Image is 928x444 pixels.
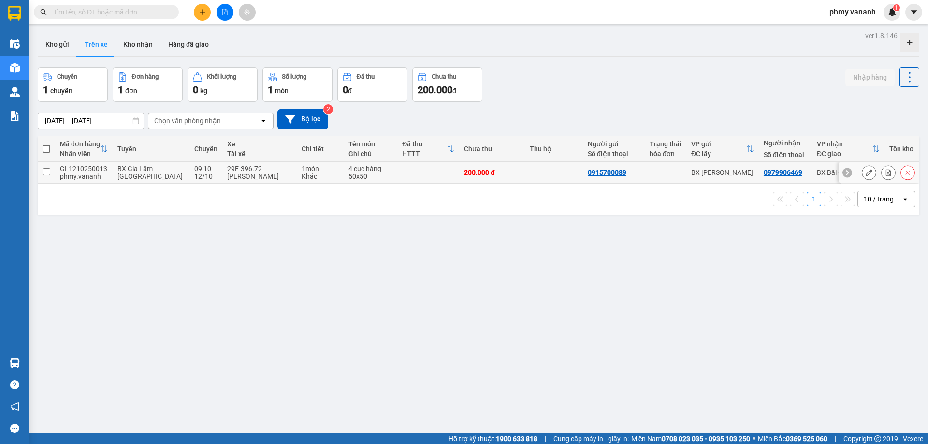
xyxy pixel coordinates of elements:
strong: 0708 023 035 - 0935 103 250 [662,435,750,443]
span: ⚪️ [753,437,755,441]
div: Tạo kho hàng mới [900,33,919,52]
span: kg [200,87,207,95]
th: Toggle SortBy [812,136,884,162]
div: GL1210250013 [60,165,108,172]
div: 09:10 [194,165,217,172]
div: Chưa thu [432,73,456,80]
div: Khác [302,172,339,180]
span: copyright [874,435,881,442]
div: 4 cục hàng 50x50 [348,165,392,180]
div: Số điện thoại [588,150,640,158]
button: Kho gửi [38,33,77,56]
div: BX Bãi Cháy [817,169,880,176]
div: Thu hộ [530,145,578,153]
button: Số lượng1món [262,67,333,102]
button: Trên xe [77,33,116,56]
div: Tồn kho [889,145,913,153]
button: Hàng đã giao [160,33,217,56]
sup: 2 [323,104,333,114]
span: 0 [193,84,198,96]
span: 1 [895,4,898,11]
span: 1 [268,84,273,96]
div: 0915700089 [588,169,626,176]
button: plus [194,4,211,21]
div: Tuyến [117,145,185,153]
img: warehouse-icon [10,63,20,73]
button: caret-down [905,4,922,21]
span: 0 [343,84,348,96]
div: Xe [227,140,292,148]
div: 1 món [302,165,339,172]
span: BX Gia Lâm - [GEOGRAPHIC_DATA] [117,165,183,180]
input: Select a date range. [38,113,144,129]
div: 10 / trang [864,194,894,204]
span: file-add [221,9,228,15]
div: Sửa đơn hàng [862,165,876,180]
div: Người gửi [588,140,640,148]
div: Khối lượng [207,73,236,80]
img: icon-new-feature [888,8,897,16]
div: [PERSON_NAME] [227,172,292,180]
div: Số lượng [282,73,306,80]
button: Bộ lọc [277,109,328,129]
svg: open [260,117,267,125]
span: Miền Nam [631,433,750,444]
div: Chưa thu [464,145,520,153]
strong: 1900 633 818 [496,435,537,443]
div: Chọn văn phòng nhận [154,116,221,126]
button: 1 [807,192,821,206]
span: Miền Bắc [758,433,827,444]
span: aim [244,9,250,15]
img: logo-vxr [8,6,21,21]
div: Ghi chú [348,150,392,158]
span: món [275,87,289,95]
div: 12/10 [194,172,217,180]
button: Nhập hàng [845,69,895,86]
img: warehouse-icon [10,87,20,97]
div: VP nhận [817,140,872,148]
th: Toggle SortBy [397,136,459,162]
span: đ [452,87,456,95]
div: Tài xế [227,150,292,158]
div: Người nhận [764,139,807,147]
div: BX [PERSON_NAME] [691,169,754,176]
button: Đơn hàng1đơn [113,67,183,102]
div: hóa đơn [650,150,681,158]
strong: 0369 525 060 [786,435,827,443]
span: đơn [125,87,137,95]
div: Nhân viên [60,150,100,158]
button: Chưa thu200.000đ [412,67,482,102]
img: solution-icon [10,111,20,121]
div: Chuyến [57,73,77,80]
span: chuyến [50,87,72,95]
span: 1 [118,84,123,96]
span: 200.000 [418,84,452,96]
div: Số điện thoại [764,151,807,158]
span: plus [199,9,206,15]
span: notification [10,402,19,411]
div: Chi tiết [302,145,339,153]
div: ĐC lấy [691,150,746,158]
th: Toggle SortBy [686,136,759,162]
svg: open [901,195,909,203]
button: Đã thu0đ [337,67,407,102]
div: HTTT [402,150,447,158]
div: Đã thu [357,73,375,80]
span: đ [348,87,352,95]
button: Chuyến1chuyến [38,67,108,102]
span: phmy.vananh [822,6,884,18]
span: Cung cấp máy in - giấy in: [553,433,629,444]
button: aim [239,4,256,21]
span: message [10,424,19,433]
span: Hỗ trợ kỹ thuật: [449,433,537,444]
div: Đơn hàng [132,73,159,80]
div: 0979906469 [764,169,802,176]
div: 200.000 đ [464,169,520,176]
div: ver 1.8.146 [865,30,898,41]
img: warehouse-icon [10,39,20,49]
img: warehouse-icon [10,358,20,368]
button: Kho nhận [116,33,160,56]
span: question-circle [10,380,19,389]
div: Mã đơn hàng [60,140,100,148]
sup: 1 [893,4,900,11]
